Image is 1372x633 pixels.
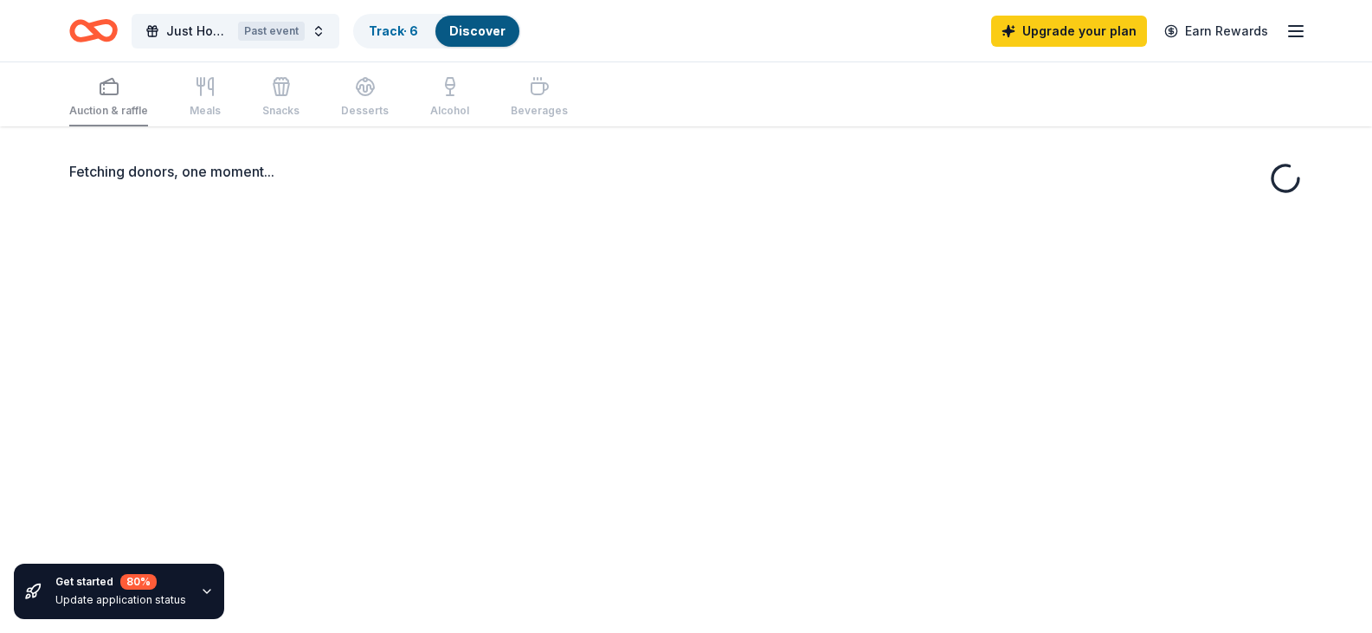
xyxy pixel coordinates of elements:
[69,10,118,51] a: Home
[69,161,1303,182] div: Fetching donors, one moment...
[1154,16,1279,47] a: Earn Rewards
[166,21,231,42] span: Just Hope Spring Fundraiser
[132,14,339,48] button: Just Hope Spring FundraiserPast event
[369,23,418,38] a: Track· 6
[991,16,1147,47] a: Upgrade your plan
[238,22,305,41] div: Past event
[449,23,506,38] a: Discover
[120,574,157,590] div: 80 %
[55,593,186,607] div: Update application status
[353,14,521,48] button: Track· 6Discover
[55,574,186,590] div: Get started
